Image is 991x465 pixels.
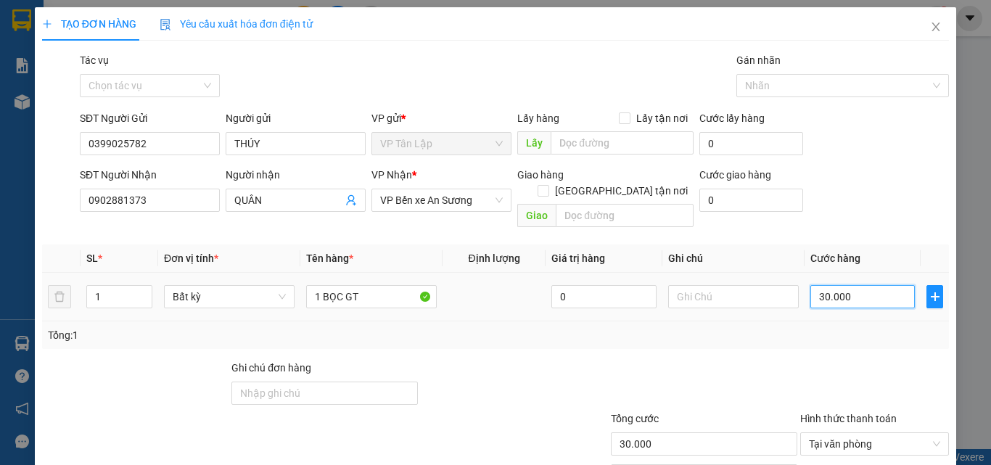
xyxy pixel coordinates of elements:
input: VD: Bàn, Ghế [306,285,437,308]
div: Người gửi [226,110,366,126]
span: plus [42,19,52,29]
span: Tổng cước [611,413,659,424]
input: Dọc đường [556,204,694,227]
input: Cước lấy hàng [699,132,803,155]
span: Giao hàng [517,169,564,181]
span: Giao [517,204,556,227]
div: Tổng: 1 [48,327,384,343]
span: Tên hàng [306,252,353,264]
button: plus [926,285,943,308]
input: Cước giao hàng [699,189,803,212]
label: Ghi chú đơn hàng [231,362,311,374]
input: Dọc đường [551,131,694,155]
th: Ghi chú [662,244,805,273]
span: Lấy hàng [517,112,559,124]
span: Tại văn phòng [809,433,940,455]
span: TẠO ĐƠN HÀNG [42,18,136,30]
label: Hình thức thanh toán [800,413,897,424]
div: Người nhận [226,167,366,183]
span: Yêu cầu xuất hóa đơn điện tử [160,18,313,30]
input: Ghi chú đơn hàng [231,382,418,405]
label: Cước lấy hàng [699,112,765,124]
label: Tác vụ [80,54,109,66]
span: SL [86,252,98,264]
div: VP gửi [371,110,511,126]
span: user-add [345,194,357,206]
span: Cước hàng [810,252,860,264]
button: delete [48,285,71,308]
label: Gán nhãn [736,54,781,66]
span: close [930,21,942,33]
button: Close [916,7,956,48]
span: Bất kỳ [173,286,286,308]
input: 0 [551,285,656,308]
span: VP Tân Lập [380,133,503,155]
span: Đơn vị tính [164,252,218,264]
span: Lấy tận nơi [630,110,694,126]
span: Định lượng [468,252,519,264]
div: SĐT Người Nhận [80,167,220,183]
span: VP Bến xe An Sương [380,189,503,211]
label: Cước giao hàng [699,169,771,181]
span: Giá trị hàng [551,252,605,264]
img: icon [160,19,171,30]
span: [GEOGRAPHIC_DATA] tận nơi [549,183,694,199]
span: VP Nhận [371,169,412,181]
span: plus [927,291,942,303]
input: Ghi Chú [668,285,799,308]
div: SĐT Người Gửi [80,110,220,126]
span: Lấy [517,131,551,155]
